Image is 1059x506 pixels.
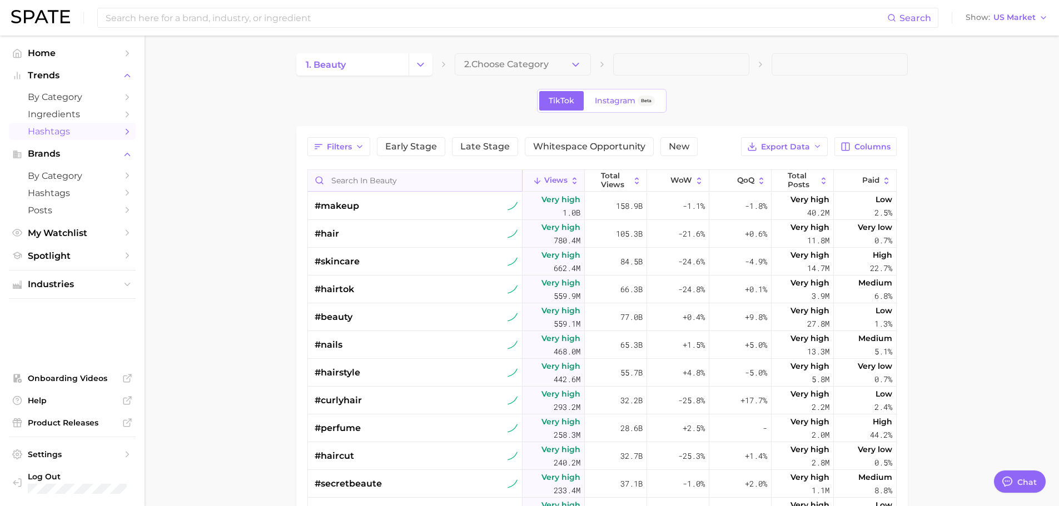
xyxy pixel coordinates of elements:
span: Ingredients [28,109,117,119]
span: Settings [28,449,117,459]
span: 293.2m [554,400,580,414]
span: Very high [541,470,580,484]
span: 0.7% [874,234,892,247]
input: Search here for a brand, industry, or ingredient [105,8,887,27]
span: Beta [641,96,652,106]
a: Posts [9,202,136,219]
span: 40.2m [807,206,829,219]
span: 468.0m [554,345,580,358]
button: Change Category [409,53,432,76]
span: 0.7% [874,373,892,386]
span: Medium [858,332,892,345]
img: tiktok sustained riser [508,201,518,211]
img: tiktok sustained riser [508,395,518,405]
span: Very high [790,276,829,289]
span: Log Out [28,472,130,482]
span: Medium [858,470,892,484]
span: Very high [541,276,580,289]
span: Very high [790,443,829,456]
span: 2.4% [874,400,892,414]
a: 1. beauty [296,53,409,76]
span: Show [966,14,990,21]
span: 780.4m [554,234,580,247]
span: #curlyhair [315,394,362,407]
button: QoQ [709,170,772,192]
span: 2. Choose Category [464,59,549,69]
span: #hairtok [315,283,354,296]
span: 1.0b [563,206,580,219]
span: My Watchlist [28,228,117,238]
span: -24.6% [678,255,705,268]
span: Early Stage [385,142,437,151]
span: Columns [854,142,891,152]
span: Help [28,395,117,405]
span: 44.2% [870,428,892,442]
img: tiktok sustained riser [508,368,518,378]
span: Very high [790,193,829,206]
span: Low [876,387,892,400]
button: #beautytiktok sustained riserVery high559.1m77.0b+0.4%+9.8%Very high27.8mLow1.3% [308,303,896,331]
span: 84.5b [620,255,643,268]
span: Very high [790,304,829,317]
span: Very high [790,248,829,262]
span: -24.8% [678,283,705,296]
span: 1. beauty [306,59,346,70]
img: tiktok sustained riser [508,257,518,267]
span: WoW [670,176,692,185]
span: 13.3m [807,345,829,358]
span: Very high [541,304,580,317]
span: #perfume⁠ [315,422,361,435]
button: Views [523,170,585,192]
span: +4.8% [683,366,705,379]
span: 27.8m [807,317,829,330]
button: Brands [9,146,136,162]
span: Very high [541,221,580,234]
span: - [763,422,767,435]
span: #skincare [315,255,360,268]
span: Very low [858,443,892,456]
span: 233.4m [554,484,580,497]
span: +1.4% [745,449,767,463]
span: QoQ [737,176,754,185]
span: Very high [790,387,829,400]
span: Very high [541,193,580,206]
span: 1.3% [874,317,892,330]
a: Onboarding Videos [9,370,136,387]
span: Hashtags [28,126,117,137]
span: 37.1b [620,477,643,490]
span: 8.8% [874,484,892,497]
span: Total Posts [788,172,817,189]
span: Very high [790,332,829,345]
button: #perfume⁠tiktok sustained riserVery high258.3m28.6b+2.5%-Very high2.0mHigh44.2% [308,414,896,442]
span: 105.3b [616,227,643,241]
a: Hashtags [9,184,136,202]
span: Very high [790,359,829,373]
span: 11.8m [807,234,829,247]
span: Very high [790,415,829,428]
a: Log out. Currently logged in with e-mail ryan.schocket@loreal.com. [9,468,136,497]
button: #makeuptiktok sustained riserVery high1.0b158.9b-1.1%-1.8%Very high40.2mLow2.5% [308,192,896,220]
span: -1.1% [683,199,705,213]
button: #hairtoktiktok sustained riserVery high559.9m66.3b-24.8%+0.1%Very high3.9mMedium6.8% [308,275,896,303]
img: SPATE [11,10,70,23]
span: Paid [862,176,879,185]
span: High [873,248,892,262]
span: US Market [993,14,1036,21]
a: My Watchlist [9,224,136,242]
span: 77.0b [620,310,643,324]
span: Home [28,48,117,58]
span: Instagram [595,96,635,106]
span: +9.8% [745,310,767,324]
span: Product Releases [28,418,117,428]
a: Spotlight [9,247,136,264]
span: Filters [327,142,352,152]
span: Whitespace Opportunity [533,142,645,151]
span: 662.4m [554,262,580,275]
span: 559.1m [554,317,580,330]
span: by Category [28,171,117,181]
span: 6.8% [874,289,892,303]
span: -1.8% [745,199,767,213]
span: 32.7b [620,449,643,463]
button: #hairtiktok sustained riserVery high780.4m105.3b-21.6%+0.6%Very high11.8mVery low0.7% [308,220,896,248]
span: +2.5% [683,422,705,435]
